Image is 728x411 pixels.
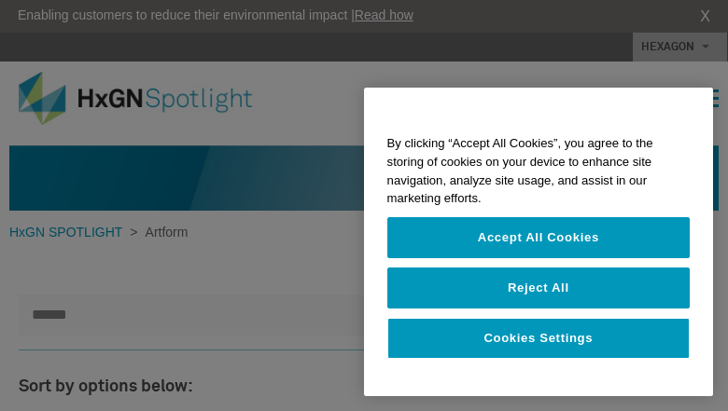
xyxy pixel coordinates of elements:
div: Cookie banner [364,88,713,396]
button: Cookies Settings [387,318,690,359]
div: By clicking “Accept All Cookies”, you agree to the storing of cookies on your device to enhance s... [364,125,713,217]
button: Reject All [387,267,690,308]
div: Privacy [364,88,713,396]
button: Accept All Cookies [387,217,690,258]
